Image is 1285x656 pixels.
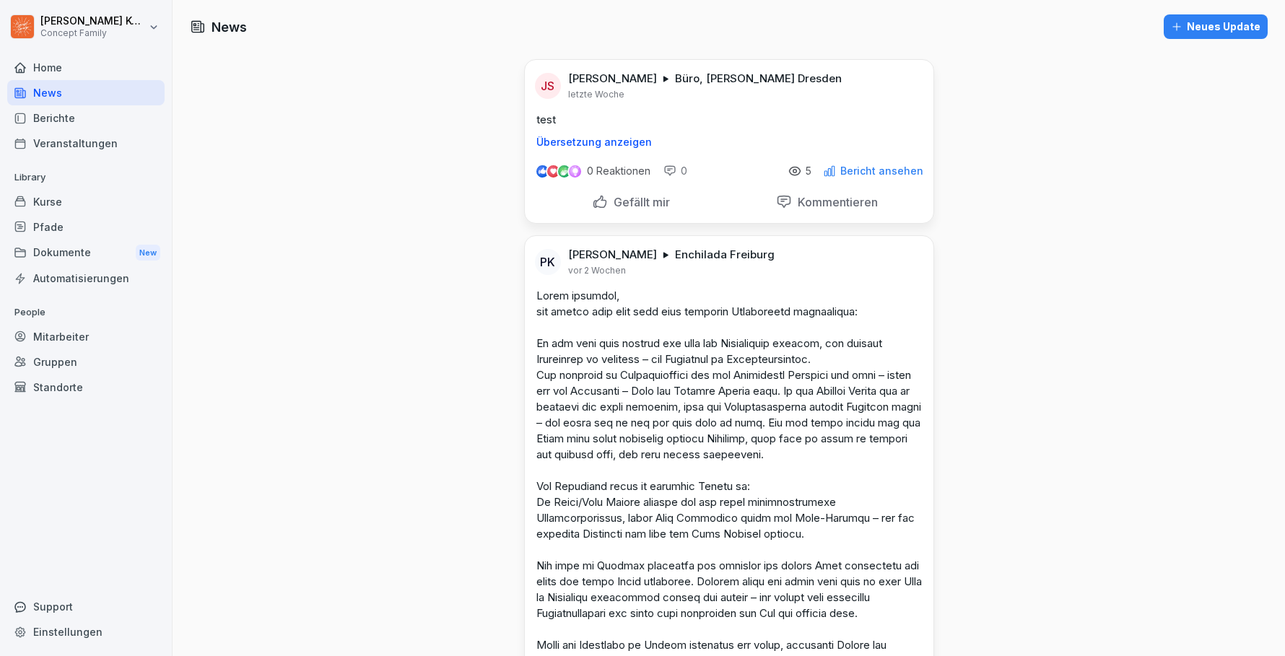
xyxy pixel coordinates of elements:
[7,301,165,324] p: People
[7,166,165,189] p: Library
[675,71,842,86] p: Büro, [PERSON_NAME] Dresden
[7,189,165,214] a: Kurse
[569,165,581,178] img: inspiring
[7,594,165,619] div: Support
[40,28,146,38] p: Concept Family
[548,166,559,177] img: love
[535,249,561,275] div: PK
[608,195,670,209] p: Gefällt mir
[7,240,165,266] div: Dokumente
[7,105,165,131] a: Berichte
[536,112,922,128] p: test
[7,214,165,240] a: Pfade
[535,73,561,99] div: JS
[663,164,687,178] div: 0
[7,375,165,400] a: Standorte
[568,71,657,86] p: [PERSON_NAME]
[7,324,165,349] a: Mitarbeiter
[1164,14,1268,39] button: Neues Update
[568,248,657,262] p: [PERSON_NAME]
[536,165,548,177] img: like
[7,349,165,375] a: Gruppen
[568,89,624,100] p: letzte Woche
[7,131,165,156] a: Veranstaltungen
[1171,19,1260,35] div: Neues Update
[212,17,247,37] h1: News
[806,165,811,177] p: 5
[7,55,165,80] a: Home
[7,80,165,105] a: News
[568,265,626,276] p: vor 2 Wochen
[558,165,570,178] img: celebrate
[7,240,165,266] a: DokumenteNew
[7,266,165,291] a: Automatisierungen
[792,195,878,209] p: Kommentieren
[536,136,922,148] p: Übersetzung anzeigen
[40,15,146,27] p: [PERSON_NAME] Komarov
[587,165,650,177] p: 0 Reaktionen
[675,248,775,262] p: Enchilada Freiburg
[136,245,160,261] div: New
[840,165,923,177] p: Bericht ansehen
[7,619,165,644] a: Einstellungen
